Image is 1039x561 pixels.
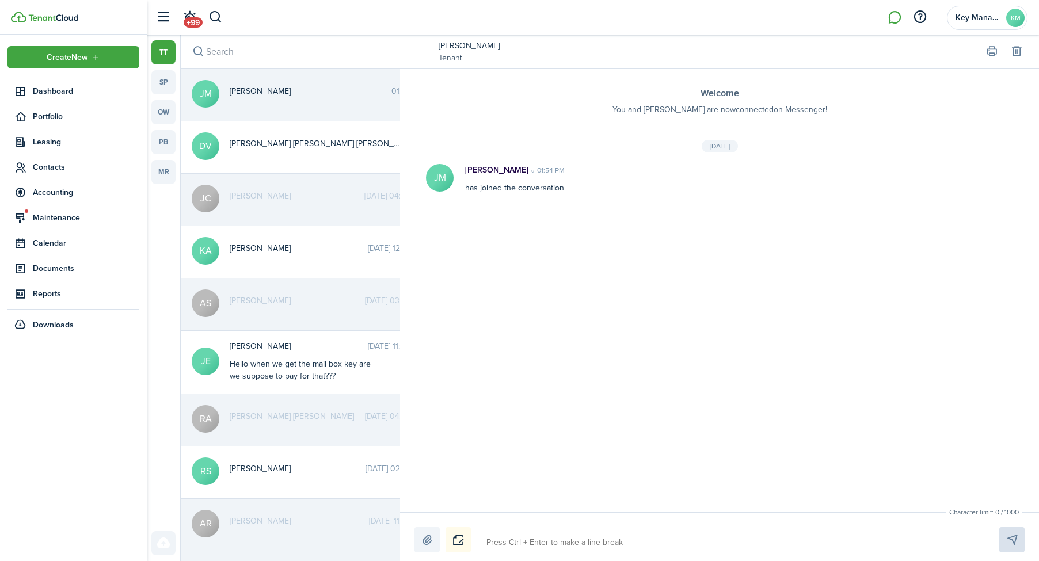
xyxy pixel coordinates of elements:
a: Notifications [178,3,200,32]
avatar-text: AS [192,289,219,317]
img: TenantCloud [11,12,26,22]
a: ow [151,100,176,124]
button: Delete [1008,44,1025,60]
avatar-text: RA [192,405,219,433]
div: has joined the conversation [454,164,914,194]
p: [PERSON_NAME] [465,164,528,176]
span: Ricardo Salinas [230,463,366,475]
span: +99 [184,17,203,28]
span: Amber Santana [230,295,365,307]
avatar-text: DV [192,132,219,160]
time: [DATE] 04:03 PM [364,190,424,202]
time: [DATE] 11:09 AM [368,340,424,352]
button: Search [208,7,223,27]
time: [DATE] 11:37 AM [369,515,424,527]
time: 01:54 PM [391,85,424,97]
input: search [181,35,433,68]
avatar-text: JM [192,80,219,108]
span: Contacts [33,161,139,173]
button: Open sidebar [152,6,174,28]
a: pb [151,130,176,154]
avatar-text: KA [192,237,219,265]
a: tt [151,40,176,64]
span: Calendar [33,237,139,249]
button: Print [984,44,1000,60]
span: Dashboard [33,85,139,97]
span: Downloads [33,319,74,331]
small: Character limit: 0 / 1000 [946,507,1022,517]
span: Jose Enrique Vargas [230,340,368,352]
time: [DATE] 02:57 PM [366,463,424,475]
p: You and [PERSON_NAME] are now connected on Messenger! [423,104,1016,116]
a: sp [151,70,176,94]
avatar-text: JE [192,348,219,375]
span: Key Management [956,14,1002,22]
span: Ruby Alejandra Martinez [230,410,365,422]
span: Jessica Martinez [230,85,391,97]
span: Reports [33,288,139,300]
avatar-text: JC [192,185,219,212]
div: [DATE] [702,140,738,152]
avatar-text: RS [192,457,219,485]
div: Hello when we get the mail box key are we suppose to pay for that??? [230,358,374,382]
a: Reports [7,283,139,305]
span: Adrian Rodriguez [230,515,369,527]
span: Jessica Castillo [230,190,364,202]
a: mr [151,160,176,184]
h3: Welcome [423,86,1016,101]
a: Dashboard [7,80,139,102]
button: Notice [446,527,471,552]
span: Dulce Valeria Garcia Carmona [230,138,404,150]
span: Leasing [33,136,139,148]
span: Portfolio [33,110,139,123]
a: [PERSON_NAME] [439,40,500,52]
avatar-text: KM [1006,9,1025,27]
span: Maintenance [33,212,139,224]
button: Open resource center [910,7,930,27]
avatar-text: AR [192,510,219,537]
a: Tenant [439,52,500,64]
button: Search [190,44,206,60]
button: Open menu [7,46,139,68]
span: Accounting [33,186,139,199]
span: Kyle Aguirre [230,242,368,254]
img: TenantCloud [28,14,78,21]
avatar-text: JM [426,164,454,192]
time: [DATE] 04:56 PM [365,410,424,422]
span: Documents [33,262,139,274]
time: [DATE] 12:57 PM [368,242,424,254]
time: [DATE] 03:59 PM [365,295,424,307]
time: 01:54 PM [528,165,565,175]
span: Create New [47,54,88,62]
